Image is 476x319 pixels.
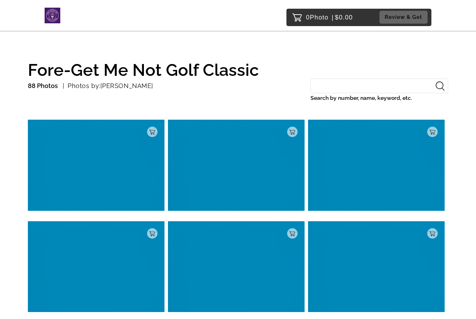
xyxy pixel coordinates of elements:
[310,12,329,23] span: Photo
[379,11,428,24] button: Review & Get
[379,11,430,24] a: Review & Get
[168,221,305,312] img: null_blue.6d0957a7.png
[45,8,60,23] img: Snapphound Logo
[332,14,334,21] span: |
[28,80,58,91] p: 88 Photos
[308,221,445,312] img: null_blue.6d0957a7.png
[168,120,305,210] img: null_blue.6d0957a7.png
[310,93,448,103] label: Search by number, name, keyword, etc.
[63,80,153,91] p: Photos by:[PERSON_NAME]
[28,61,448,79] h1: Fore-Get Me Not Golf Classic
[28,120,164,210] img: null_blue.6d0957a7.png
[28,221,164,312] img: null_blue.6d0957a7.png
[306,12,353,23] p: 0 $0.00
[308,120,445,210] img: null_blue.6d0957a7.png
